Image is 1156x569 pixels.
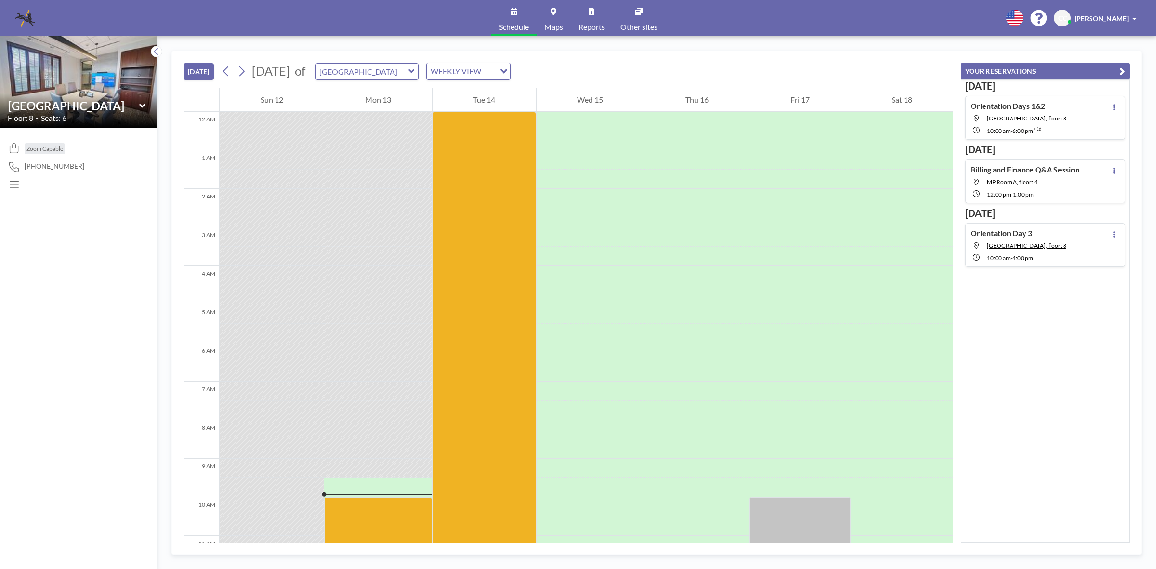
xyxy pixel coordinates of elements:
span: Reports [578,23,605,31]
span: - [1011,254,1012,262]
div: 5 AM [184,304,219,343]
span: [PERSON_NAME] [1075,14,1129,23]
span: - [1011,191,1013,198]
div: 7 AM [184,382,219,420]
div: 6 AM [184,343,219,382]
div: Mon 13 [324,88,432,112]
button: [DATE] [184,63,214,80]
input: Buckhead Room [316,64,408,79]
span: Zoom Capable [26,145,63,152]
h4: Orientation Day 3 [971,228,1032,238]
span: Buckhead Room, floor: 8 [987,115,1066,122]
input: Buckhead Room [8,99,139,113]
span: CC [1058,14,1067,23]
div: 1 AM [184,150,219,189]
span: 12:00 PM [987,191,1011,198]
span: 1:00 PM [1013,191,1034,198]
div: 4 AM [184,266,219,304]
span: - [1011,127,1012,134]
button: YOUR RESERVATIONS [961,63,1130,79]
span: WEEKLY VIEW [429,65,483,78]
h4: Billing and Finance Q&A Session [971,165,1079,174]
span: Other sites [620,23,657,31]
sup: +1d [1033,126,1042,132]
div: Wed 15 [537,88,644,112]
span: [DATE] [252,64,290,78]
span: Buckhead Room, floor: 8 [987,242,1066,249]
span: of [295,64,305,79]
div: Sat 18 [851,88,953,112]
div: 9 AM [184,459,219,497]
h3: [DATE] [965,144,1125,156]
span: Seats: 6 [41,113,66,123]
h3: [DATE] [965,80,1125,92]
span: Schedule [499,23,529,31]
input: Search for option [484,65,494,78]
span: Maps [544,23,563,31]
div: Sun 12 [220,88,324,112]
div: Thu 16 [644,88,749,112]
h4: Orientation Days 1&2 [971,101,1045,111]
span: • [36,115,39,121]
div: 2 AM [184,189,219,227]
div: Search for option [427,63,510,79]
h3: [DATE] [965,207,1125,219]
span: 10:00 AM [987,254,1011,262]
div: 8 AM [184,420,219,459]
span: [PHONE_NUMBER] [25,162,84,171]
span: MP Room A, floor: 4 [987,178,1038,185]
span: 6:00 PM [1012,127,1033,134]
div: Fri 17 [749,88,850,112]
div: Tue 14 [433,88,536,112]
span: 10:00 AM [987,127,1011,134]
div: 12 AM [184,112,219,150]
div: 3 AM [184,227,219,266]
img: organization-logo [15,9,35,28]
span: 4:00 PM [1012,254,1033,262]
span: Floor: 8 [8,113,33,123]
div: 10 AM [184,497,219,536]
